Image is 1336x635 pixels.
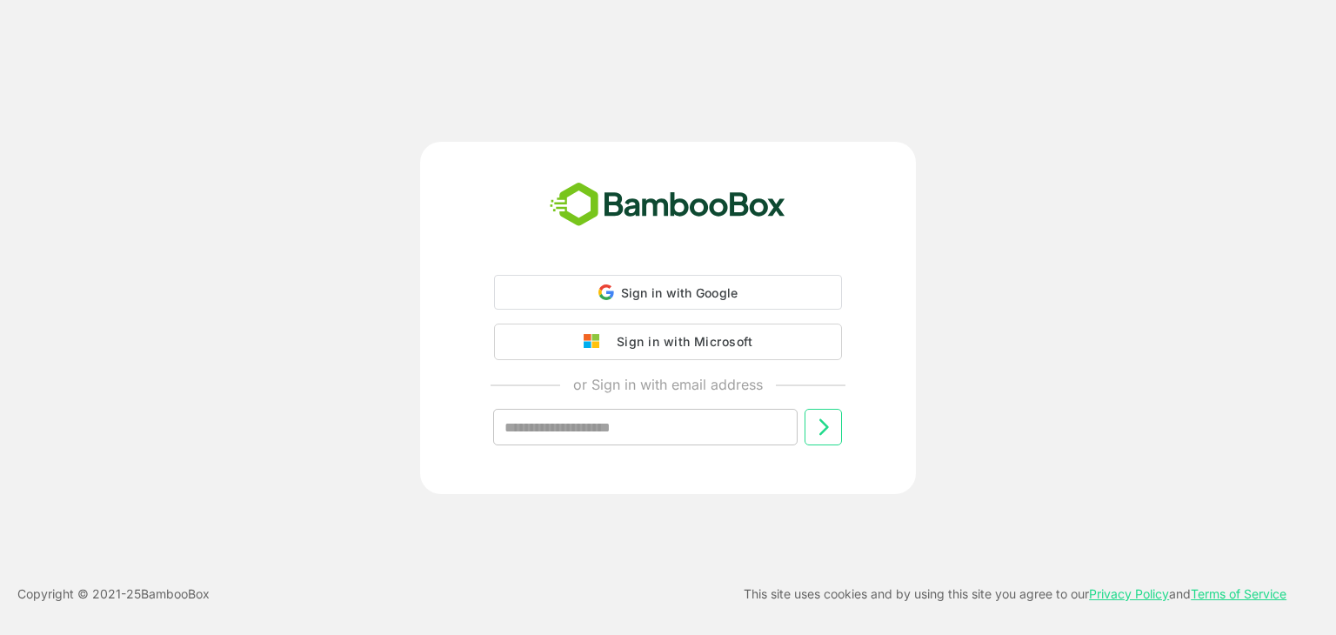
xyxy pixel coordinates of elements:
[584,334,608,350] img: google
[621,285,738,300] span: Sign in with Google
[494,324,842,360] button: Sign in with Microsoft
[540,177,795,234] img: bamboobox
[744,584,1286,605] p: This site uses cookies and by using this site you agree to our and
[494,275,842,310] div: Sign in with Google
[608,331,752,353] div: Sign in with Microsoft
[17,584,210,605] p: Copyright © 2021- 25 BambooBox
[573,374,763,395] p: or Sign in with email address
[1191,586,1286,601] a: Terms of Service
[1089,586,1169,601] a: Privacy Policy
